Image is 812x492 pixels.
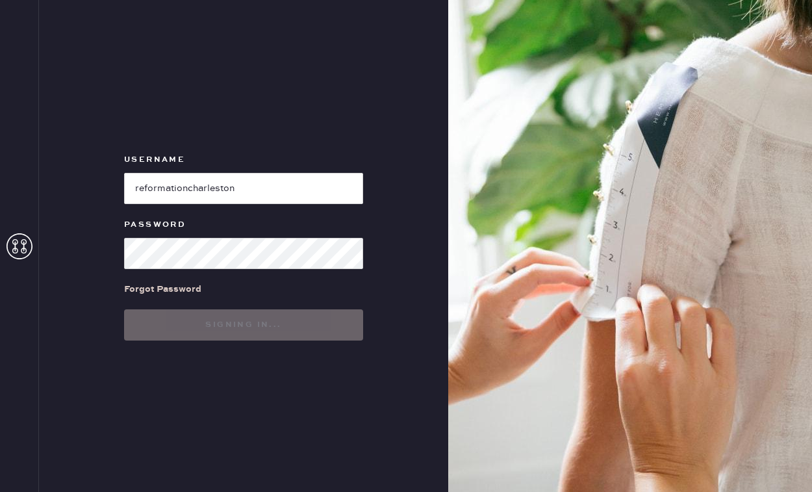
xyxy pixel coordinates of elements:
button: Signing in... [124,309,363,341]
label: Username [124,152,363,168]
a: Forgot Password [124,269,201,309]
div: Forgot Password [124,282,201,296]
label: Password [124,217,363,233]
input: e.g. john@doe.com [124,173,363,204]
